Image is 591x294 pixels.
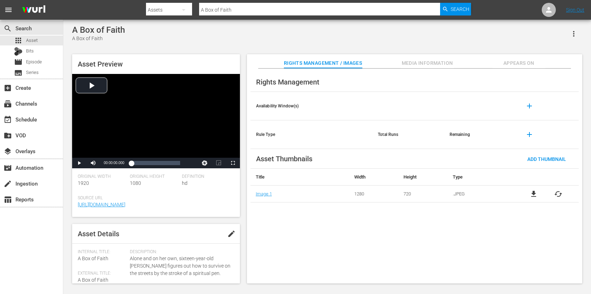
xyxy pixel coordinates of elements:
[226,158,240,168] button: Fullscreen
[522,156,572,162] span: Add Thumbnail
[451,3,469,15] span: Search
[529,190,538,198] a: file_download
[4,164,12,172] span: Automation
[78,202,125,207] a: [URL][DOMAIN_NAME]
[401,59,454,68] span: Media Information
[198,158,212,168] button: Jump To Time
[256,78,319,86] span: Rights Management
[130,249,230,255] span: Description:
[78,256,108,261] span: A Box of Faith
[72,158,86,168] button: Play
[17,2,51,18] img: ans4CAIJ8jUAAAAAAAAAAAAAAAAAAAAAAAAgQb4GAAAAAAAAAAAAAAAAAAAAAAAAJMjXAAAAAAAAAAAAAAAAAAAAAAAAgAT5G...
[78,271,126,276] span: External Title:
[72,35,125,42] div: A Box of Faith
[284,59,362,68] span: Rights Management / Images
[130,180,141,186] span: 1080
[72,25,125,35] div: A Box of Faith
[256,191,272,196] a: Image 1
[78,180,89,186] span: 1920
[444,120,515,149] th: Remaining
[26,48,34,55] span: Bits
[182,174,230,180] span: Definition
[521,98,538,114] button: add
[372,120,444,149] th: Total Runs
[349,169,398,186] th: Width
[447,186,513,202] td: .JPEG
[493,59,545,68] span: Appears On
[554,190,563,198] button: cached
[78,230,119,238] span: Asset Details
[521,126,538,143] button: add
[26,69,39,76] span: Series
[4,100,12,108] span: Channels
[4,180,12,188] span: Ingestion
[250,169,349,186] th: Title
[525,130,534,139] span: add
[14,36,23,45] span: Asset
[130,174,178,180] span: Original Height
[250,120,373,149] th: Rule Type
[4,147,12,156] span: Overlays
[223,225,240,242] button: edit
[227,230,236,238] span: edit
[72,74,240,168] div: Video Player
[4,195,12,204] span: Reports
[349,186,398,202] td: 1280
[398,169,447,186] th: Height
[4,84,12,92] span: Create
[78,60,123,68] span: Asset Preview
[78,195,231,201] span: Source Url
[398,186,447,202] td: 720
[4,6,13,14] span: menu
[4,115,12,124] span: Schedule
[4,24,12,33] span: Search
[522,152,572,165] button: Add Thumbnail
[104,161,124,165] span: 00:00:00.000
[14,69,23,77] span: Series
[14,58,23,66] span: Episode
[212,158,226,168] button: Picture-in-Picture
[4,131,12,140] span: VOD
[26,37,38,44] span: Asset
[256,155,312,163] span: Asset Thumbnails
[440,3,471,15] button: Search
[78,174,126,180] span: Original Width
[131,161,180,165] div: Progress Bar
[447,169,513,186] th: Type
[525,102,534,110] span: add
[78,277,108,283] span: A Box of Faith
[26,58,42,65] span: Episode
[250,92,373,120] th: Availability Window(s)
[86,158,100,168] button: Mute
[182,180,188,186] span: hd
[566,7,584,13] a: Sign Out
[130,255,230,277] span: Alone and on her own, sixteen-year-old [PERSON_NAME] figures out how to survive on the streets by...
[78,249,126,255] span: Internal Title:
[14,47,23,56] div: Bits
